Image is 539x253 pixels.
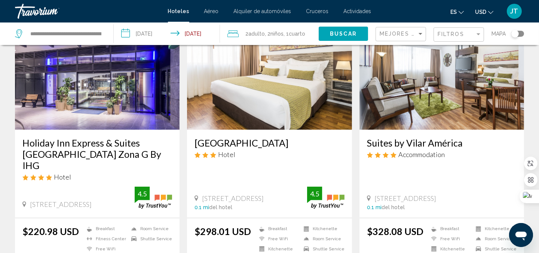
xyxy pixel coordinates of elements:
button: Change currency [475,6,493,17]
a: Holiday Inn Express & Suites [GEOGRAPHIC_DATA] Zona G By IHG [22,137,172,171]
span: 0.1 mi [367,204,382,210]
button: Check-in date: Sep 4, 2025 Check-out date: Sep 7, 2025 [114,22,220,45]
span: [STREET_ADDRESS] [30,200,92,208]
span: 2 [245,28,265,39]
button: Toggle map [506,30,524,37]
span: Cuarto [289,31,305,37]
span: Buscar [330,31,357,37]
a: Travorium [15,4,160,19]
span: Filtros [438,31,464,37]
div: 4 star Hotel [22,173,172,181]
li: Shuttle Service [300,246,344,252]
span: Hotel [54,173,71,181]
button: User Menu [505,3,524,19]
img: Hotel image [15,10,180,130]
div: 3 star Hotel [195,150,344,159]
a: Suites by Vilar América [367,137,517,148]
img: Hotel image [359,10,524,130]
li: Free WiFi [255,236,300,242]
button: Travelers: 2 adults, 2 children [220,22,319,45]
div: 4 star Accommodation [367,150,517,159]
span: Niños [270,31,284,37]
span: , 2 [265,28,284,39]
li: Kitchenette [428,246,472,252]
li: Room Service [472,236,517,242]
button: Buscar [319,27,368,40]
ins: $298.01 USD [195,226,251,237]
span: Hotel [218,150,235,159]
div: 4.5 [307,189,322,198]
button: Filter [434,27,484,42]
li: Breakfast [83,226,128,232]
span: 0.1 mi [195,204,209,210]
a: Aéreo [204,8,219,14]
div: 4.5 [135,189,150,198]
span: es [450,9,457,15]
li: Room Service [128,226,172,232]
span: JT [511,7,518,15]
span: del hotel [209,204,232,210]
span: [STREET_ADDRESS] [202,194,264,202]
img: trustyou-badge.svg [307,187,344,209]
span: Mejores descuentos [380,31,455,37]
li: Free WiFi [83,246,128,252]
img: trustyou-badge.svg [135,187,172,209]
iframe: Botón para iniciar la ventana de mensajería [509,223,533,247]
span: USD [475,9,486,15]
li: Kitchenette [472,226,517,232]
li: Free WiFi [428,236,472,242]
span: Mapa [491,28,506,39]
img: Hotel image [187,10,352,130]
button: Change language [450,6,464,17]
li: Breakfast [255,226,300,232]
li: Shuttle Service [472,246,517,252]
a: Hoteles [168,8,189,14]
mat-select: Sort by [380,31,424,37]
span: Adulto [248,31,265,37]
li: Breakfast [428,226,472,232]
a: Alquiler de automóviles [234,8,291,14]
li: Room Service [300,236,344,242]
span: , 1 [284,28,305,39]
a: [GEOGRAPHIC_DATA] [195,137,344,148]
li: Fitness Center [83,236,128,242]
li: Kitchenette [300,226,344,232]
span: del hotel [382,204,405,210]
a: Cruceros [306,8,329,14]
span: [STREET_ADDRESS] [374,194,436,202]
ins: $328.08 USD [367,226,423,237]
ins: $220.98 USD [22,226,79,237]
span: Accommodation [398,150,445,159]
a: Actividades [344,8,371,14]
li: Kitchenette [255,246,300,252]
li: Shuttle Service [128,236,172,242]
